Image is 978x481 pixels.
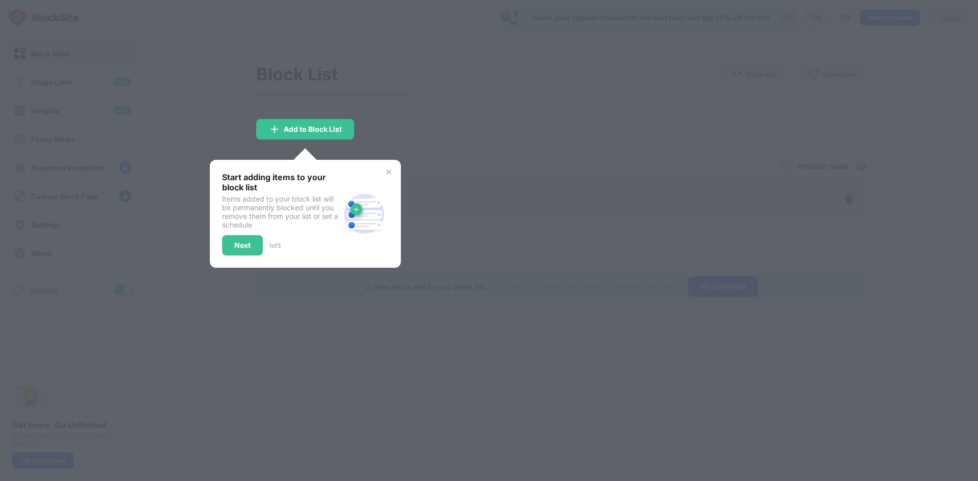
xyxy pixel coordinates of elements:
div: Add to Block List [284,125,342,133]
div: Next [234,241,251,249]
div: 1 of 3 [269,242,281,249]
div: Items added to your block list will be permanently blocked until you remove them from your list o... [222,194,340,229]
div: Start adding items to your block list [222,172,340,192]
img: x-button.svg [385,168,393,176]
img: block-site.svg [340,189,389,238]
